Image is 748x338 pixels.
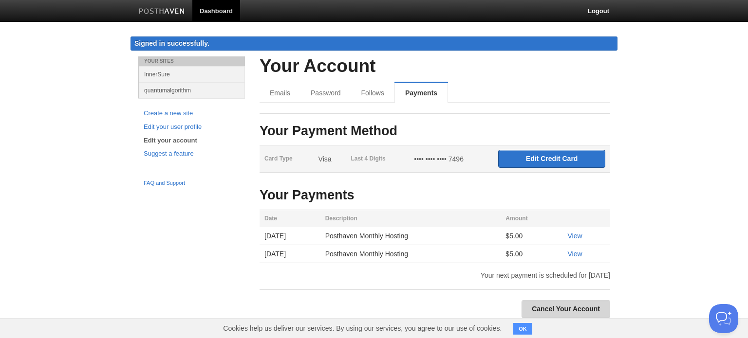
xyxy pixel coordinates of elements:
td: $5.00 [501,227,562,245]
div: Signed in successfully. [131,36,617,51]
td: [DATE] [260,227,320,245]
th: Card Type [260,145,314,173]
div: Your next payment is scheduled for [DATE] [252,272,617,279]
a: Edit your account [144,136,239,146]
td: Visa [314,145,346,173]
li: Your Sites [138,56,245,66]
td: •••• •••• •••• 7496 [409,145,493,173]
a: Cancel Your Account [522,300,610,318]
input: Edit Credit Card [498,150,605,168]
th: Last 4 Digits [346,145,409,173]
a: Suggest a feature [144,149,239,159]
a: Follows [351,83,394,103]
a: Edit your user profile [144,122,239,132]
a: View [567,232,582,240]
a: quantumalgorithm [139,82,245,98]
th: Description [320,210,501,228]
h3: Your Payment Method [260,124,610,139]
span: Cookies help us deliver our services. By using our services, you agree to our use of cookies. [213,319,511,338]
th: Amount [501,210,562,228]
td: Posthaven Monthly Hosting [320,245,501,263]
a: Emails [260,83,300,103]
a: Password [300,83,351,103]
h2: Your Account [260,56,610,76]
td: $5.00 [501,245,562,263]
a: FAQ and Support [144,179,239,188]
iframe: Help Scout Beacon - Open [709,304,738,333]
a: Create a new site [144,108,239,119]
a: View [567,250,582,258]
h3: Your Payments [260,188,610,203]
a: Payments [394,83,448,103]
td: [DATE] [260,245,320,263]
th: Date [260,210,320,228]
button: OK [513,323,532,335]
td: Posthaven Monthly Hosting [320,227,501,245]
img: Posthaven-bar [139,8,185,16]
a: InnerSure [139,66,245,82]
